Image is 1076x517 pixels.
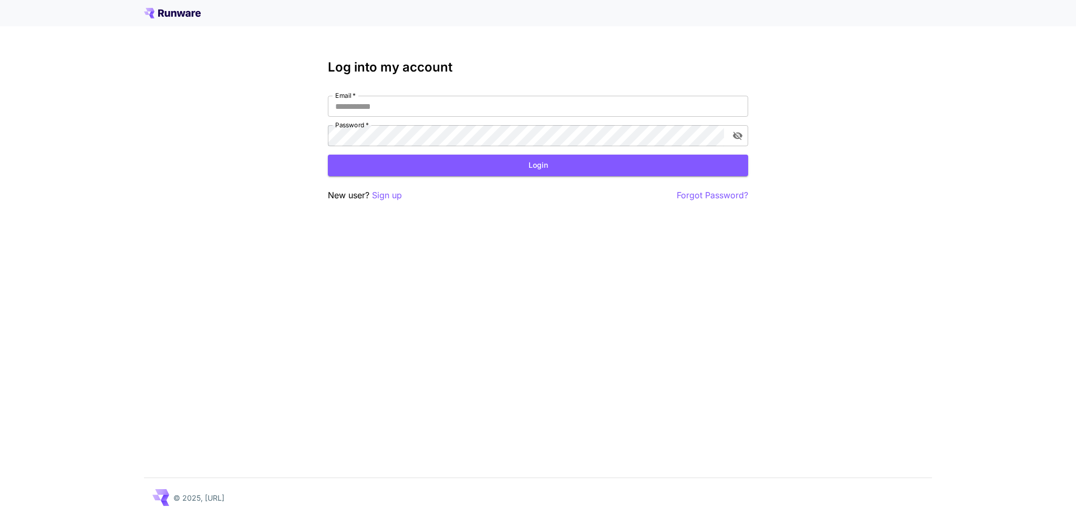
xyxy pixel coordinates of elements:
[372,189,402,202] button: Sign up
[335,91,356,100] label: Email
[328,189,402,202] p: New user?
[728,126,747,145] button: toggle password visibility
[677,189,748,202] button: Forgot Password?
[328,60,748,75] h3: Log into my account
[328,155,748,176] button: Login
[173,492,224,503] p: © 2025, [URL]
[335,120,369,129] label: Password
